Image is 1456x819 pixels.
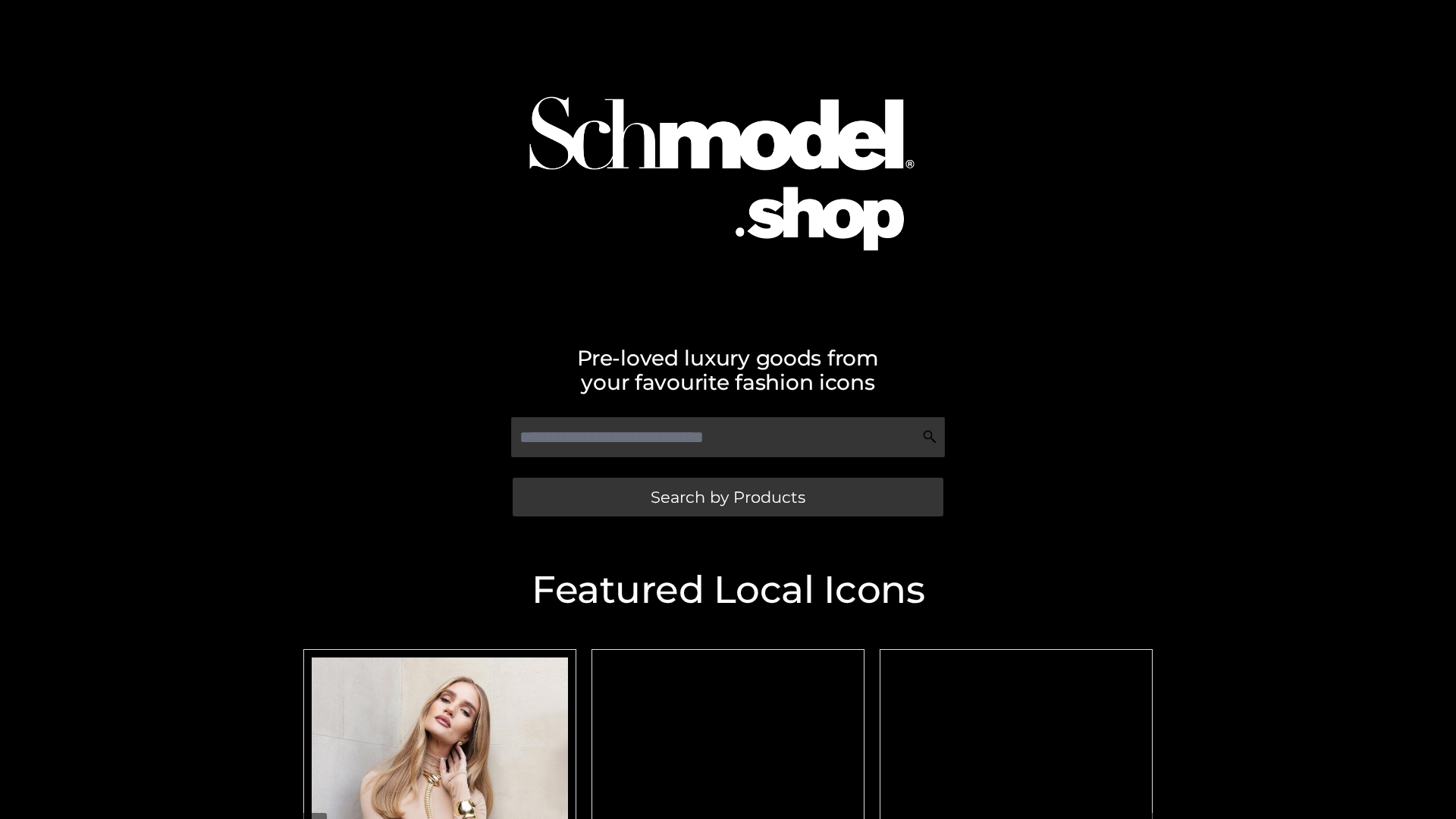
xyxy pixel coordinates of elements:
h2: Pre-loved luxury goods from your favourite fashion icons [296,346,1160,394]
img: Search Icon [922,429,937,444]
a: Search by Products [513,478,943,516]
h2: Featured Local Icons​ [296,571,1160,609]
span: Search by Products [651,489,805,505]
